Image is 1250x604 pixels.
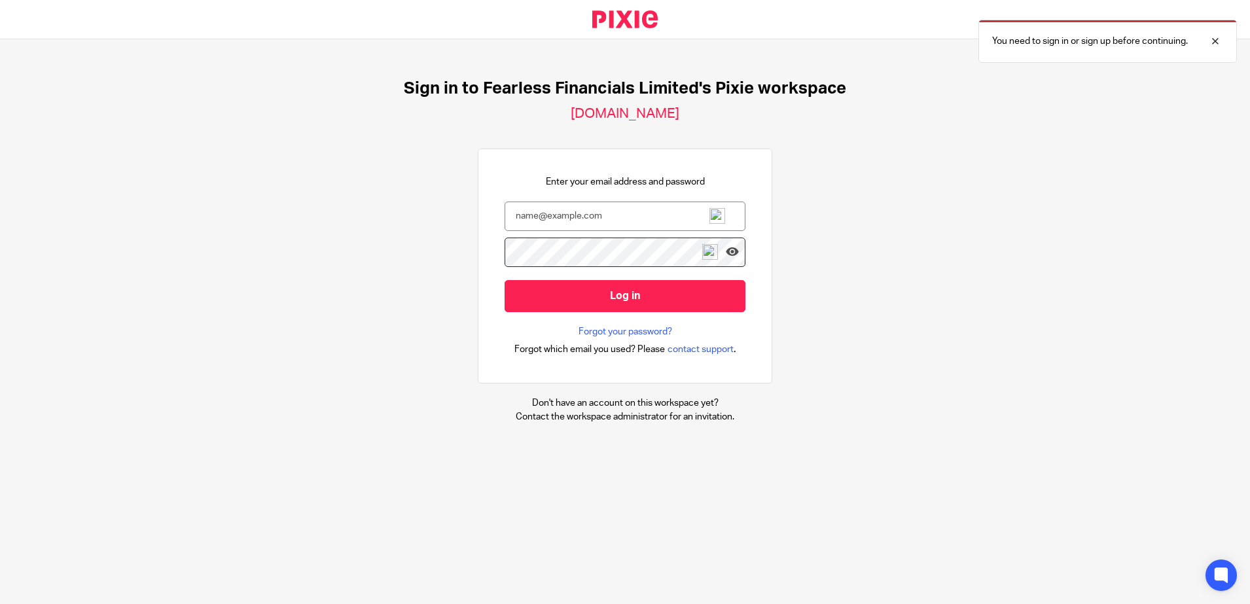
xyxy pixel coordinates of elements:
[668,343,734,356] span: contact support
[505,280,745,312] input: Log in
[404,79,846,99] h1: Sign in to Fearless Financials Limited's Pixie workspace
[571,105,679,122] h2: [DOMAIN_NAME]
[702,244,718,260] img: npw-badge-icon-locked.svg
[992,35,1188,48] p: You need to sign in or sign up before continuing.
[546,175,705,188] p: Enter your email address and password
[709,208,725,224] img: npw-badge-icon-locked.svg
[516,397,734,410] p: Don't have an account on this workspace yet?
[514,343,665,356] span: Forgot which email you used? Please
[514,342,736,357] div: .
[505,202,745,231] input: name@example.com
[579,325,672,338] a: Forgot your password?
[516,410,734,423] p: Contact the workspace administrator for an invitation.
